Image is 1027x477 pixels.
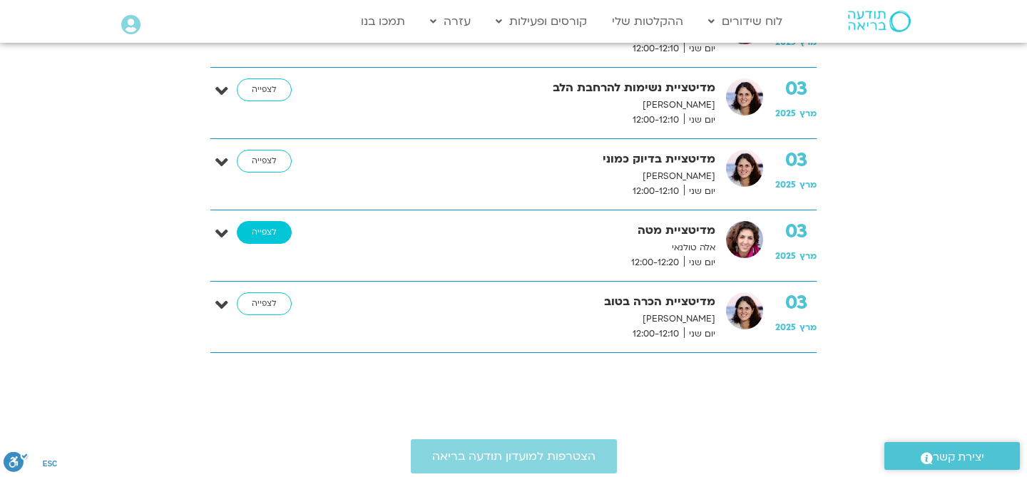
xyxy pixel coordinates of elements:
span: מרץ [799,108,817,119]
p: [PERSON_NAME] [341,312,715,327]
span: 2025 [775,108,796,119]
span: יצירת קשר [933,448,984,467]
strong: 03 [775,292,817,314]
strong: 03 [775,78,817,100]
span: 12:00-12:10 [628,113,684,128]
p: אלה טולנאי [341,240,715,255]
span: יום שני [684,184,715,199]
span: הצטרפות למועדון תודעה בריאה [432,450,596,463]
p: [PERSON_NAME] [341,98,715,113]
a: לוח שידורים [701,8,790,35]
a: לצפייה [237,221,292,244]
span: מרץ [799,250,817,262]
span: מרץ [799,179,817,190]
span: יום שני [684,327,715,342]
strong: מדיטציית מטה [341,221,715,240]
span: 2025 [775,250,796,262]
a: קורסים ופעילות [489,8,594,35]
span: 12:00-12:10 [628,41,684,56]
strong: 03 [775,221,817,242]
img: תודעה בריאה [848,11,911,32]
a: יצירת קשר [884,442,1020,470]
a: תמכו בנו [354,8,412,35]
a: ההקלטות שלי [605,8,690,35]
a: עזרה [423,8,478,35]
strong: מדיטציית בדיוק כמוני [341,150,715,169]
span: יום שני [684,113,715,128]
span: מרץ [799,322,817,333]
span: יום שני [684,41,715,56]
a: הצטרפות למועדון תודעה בריאה [411,439,617,473]
span: 12:00-12:10 [628,327,684,342]
strong: מדיטציית הכרה בטוב [341,292,715,312]
span: 2025 [775,322,796,333]
span: 12:00-12:10 [628,184,684,199]
span: 12:00-12:20 [626,255,684,270]
p: [PERSON_NAME] [341,169,715,184]
strong: 03 [775,150,817,171]
span: 2025 [775,179,796,190]
a: לצפייה [237,150,292,173]
a: לצפייה [237,78,292,101]
span: יום שני [684,255,715,270]
strong: מדיטציית נשימות להרחבת הלב [341,78,715,98]
a: לצפייה [237,292,292,315]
